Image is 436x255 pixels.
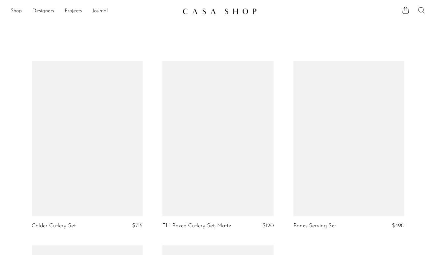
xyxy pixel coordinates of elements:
a: Shop [11,7,22,16]
a: Projects [65,7,82,16]
nav: Desktop navigation [11,6,177,17]
a: Calder Cutlery Set [32,223,76,229]
span: $120 [262,223,274,229]
a: TI-1 Boxed Cutlery Set, Matte [162,223,231,229]
a: Journal [92,7,108,16]
span: $715 [132,223,143,229]
span: $490 [392,223,404,229]
a: Bones Serving Set [293,223,336,229]
a: Designers [32,7,54,16]
ul: NEW HEADER MENU [11,6,177,17]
